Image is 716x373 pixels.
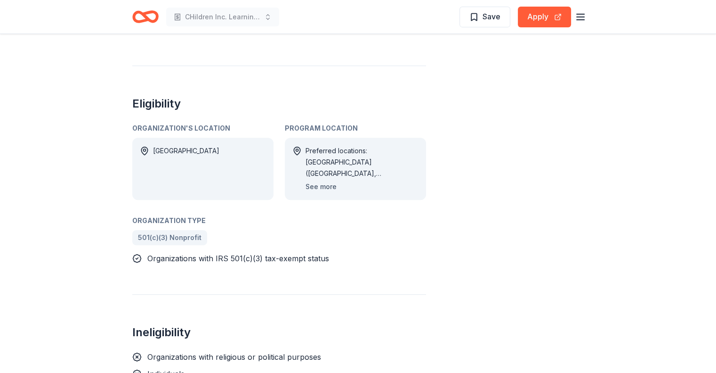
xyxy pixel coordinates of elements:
h2: Ineligibility [132,325,426,340]
button: CHildren Inc. Learning center [166,8,279,26]
button: See more [306,181,337,192]
div: [GEOGRAPHIC_DATA] [153,145,219,192]
div: Organization's Location [132,123,274,134]
div: Organization Type [132,215,426,226]
span: CHildren Inc. Learning center [185,11,260,23]
a: Home [132,6,159,28]
button: Save [459,7,510,27]
div: Preferred locations: [GEOGRAPHIC_DATA] ([GEOGRAPHIC_DATA], [GEOGRAPHIC_DATA], [GEOGRAPHIC_DATA], ... [306,145,418,179]
span: Organizations with religious or political purposes [147,352,321,362]
h2: Eligibility [132,96,426,111]
span: 501(c)(3) Nonprofit [138,232,201,243]
div: Program Location [285,123,426,134]
span: Organizations with IRS 501(c)(3) tax-exempt status [147,254,329,263]
a: 501(c)(3) Nonprofit [132,230,207,245]
span: Save [483,10,500,23]
button: Apply [518,7,571,27]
